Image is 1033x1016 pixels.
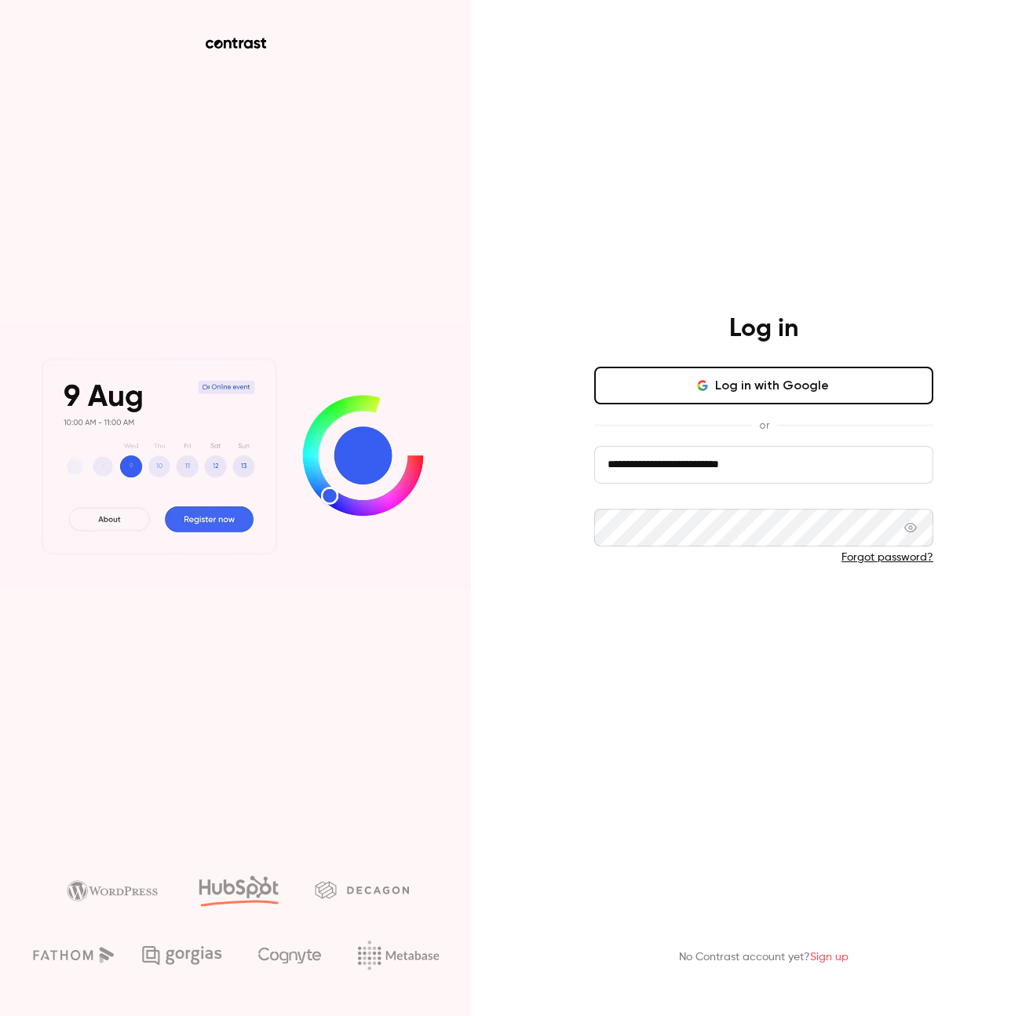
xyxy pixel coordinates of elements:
img: decagon [315,881,409,898]
h4: Log in [729,313,798,345]
button: Log in with Google [594,367,933,404]
a: Forgot password? [841,552,933,563]
a: Sign up [810,952,849,963]
p: No Contrast account yet? [679,949,849,966]
button: Log in [594,590,933,628]
span: or [751,417,777,433]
